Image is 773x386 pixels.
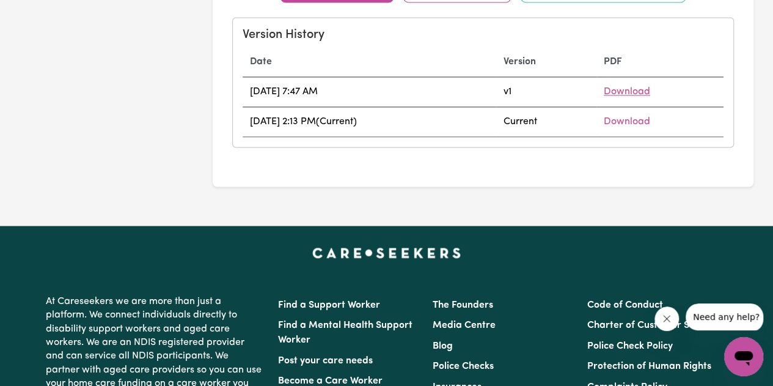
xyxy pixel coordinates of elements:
[496,76,596,106] td: v 1
[587,300,663,310] a: Code of Conduct
[243,47,496,77] th: Date
[278,300,380,310] a: Find a Support Worker
[243,76,496,106] td: [DATE] 7:47 AM
[724,337,763,376] iframe: Button to launch messaging window
[604,87,650,97] a: Download
[243,28,724,42] h5: Version History
[496,47,596,77] th: Version
[587,320,717,330] a: Charter of Customer Service
[587,361,711,371] a: Protection of Human Rights
[433,361,494,371] a: Police Checks
[312,248,461,258] a: Careseekers home page
[278,376,383,385] a: Become a Care Worker
[604,117,650,127] a: Download
[243,106,496,136] td: [DATE] 2:13 PM (Current)
[587,341,673,351] a: Police Check Policy
[496,106,596,136] td: Current
[433,320,496,330] a: Media Centre
[433,341,453,351] a: Blog
[433,300,493,310] a: The Founders
[596,47,724,77] th: PDF
[278,355,373,365] a: Post your care needs
[278,320,412,344] a: Find a Mental Health Support Worker
[686,303,763,332] iframe: Message from company
[654,306,681,333] iframe: Close message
